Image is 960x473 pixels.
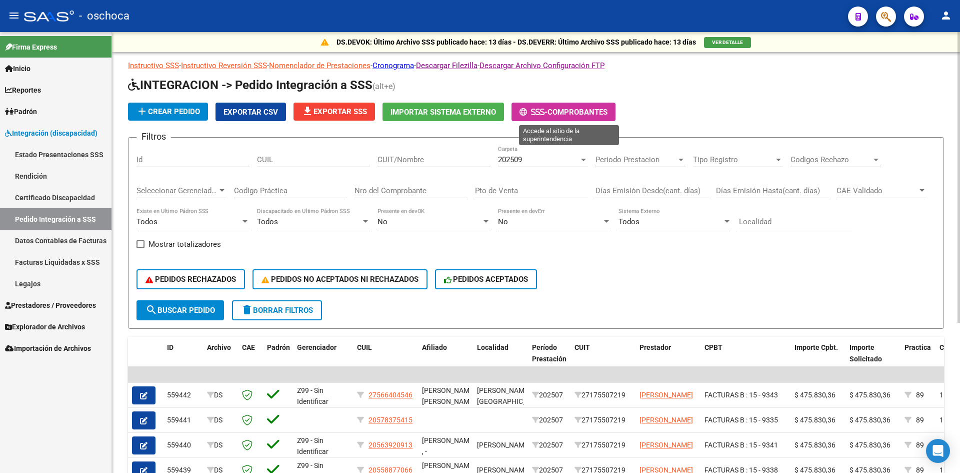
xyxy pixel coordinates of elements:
a: Descargar Archivo Configuración FTP [479,61,604,70]
datatable-header-cell: Importe Solicitado [845,337,900,381]
span: [PERSON_NAME] [639,391,693,399]
span: Periodo Prestacion [595,155,676,164]
span: INTEGRACION -> Pedido Integración a SSS [128,78,372,92]
mat-icon: person [940,10,952,22]
span: 202509 [498,155,522,164]
a: Instructivo SSS [128,61,179,70]
span: Afiliado [422,343,447,351]
p: - - - - - [128,60,944,71]
span: 1 [939,416,943,424]
span: Período Prestación [532,343,566,363]
span: $ 475.830,36 [849,416,890,424]
datatable-header-cell: CAE [238,337,263,381]
span: No [498,217,508,226]
span: Importar Sistema Externo [390,108,496,117]
span: Importación de Archivos [5,343,91,354]
div: FACTURAS B : 15 - 9335 [704,414,786,426]
h3: Filtros [136,130,171,144]
div: FACTURAS B : 15 - 9341 [704,439,786,451]
span: Codigos Rechazo [790,155,871,164]
span: Mostrar totalizadores [148,238,221,250]
datatable-header-cell: ID [163,337,203,381]
div: FACTURAS B : 15 - 9343 [704,389,786,401]
span: PEDIDOS RECHAZADOS [145,275,236,284]
span: Reportes [5,85,41,96]
span: Exportar SSS [301,107,367,116]
span: $ 475.830,36 [849,391,890,399]
span: 20563920913 [368,441,412,449]
span: $ 475.830,36 [849,441,890,449]
div: 559442 [167,389,199,401]
span: Inicio [5,63,30,74]
button: PEDIDOS ACEPTADOS [435,269,537,289]
span: $ 475.830,36 [794,391,835,399]
button: Buscar Pedido [136,300,224,320]
div: DS [207,414,234,426]
span: Practica [904,343,931,351]
span: Gerenciador [297,343,336,351]
span: [PERSON_NAME] [639,416,693,424]
button: VER DETALLE [704,37,751,48]
div: 27175507219 [574,389,631,401]
span: (alt+e) [372,82,395,91]
span: Crear Pedido [136,107,200,116]
span: 27566404546 [368,391,412,399]
span: 89 [916,441,924,449]
button: -Comprobantes [511,103,615,121]
datatable-header-cell: Practica [900,337,935,381]
datatable-header-cell: Archivo [203,337,238,381]
span: 89 [916,391,924,399]
div: 202507 [532,439,566,451]
span: 20578375415 [368,416,412,424]
datatable-header-cell: CUIL [353,337,418,381]
span: CUIT [574,343,590,351]
div: Open Intercom Messenger [926,439,950,463]
button: Crear Pedido [128,103,208,121]
div: 202507 [532,389,566,401]
span: $ 475.830,36 [794,416,835,424]
span: Comprobantes [547,108,607,117]
span: Archivo [207,343,231,351]
span: Todos [136,217,157,226]
span: Importe Solicitado [849,343,882,363]
span: [PERSON_NAME] , - [422,436,475,456]
span: - [519,108,547,117]
span: [PERSON_NAME] [639,441,693,449]
span: Buscar Pedido [145,306,215,315]
div: 27175507219 [574,414,631,426]
datatable-header-cell: Padrón [263,337,293,381]
span: [PERSON_NAME] [477,441,530,449]
button: Importar Sistema Externo [382,103,504,121]
span: [PERSON_NAME] [PERSON_NAME] , - [422,386,475,417]
span: - oschoca [79,5,129,27]
mat-icon: delete [241,304,253,316]
span: Localidad [477,343,508,351]
span: Seleccionar Gerenciador [136,186,217,195]
button: Exportar CSV [215,103,286,121]
span: PEDIDOS ACEPTADOS [444,275,528,284]
span: Todos [618,217,639,226]
p: DS.DEVOK: Último Archivo SSS publicado hace: 13 días - DS.DEVERR: Último Archivo SSS publicado ha... [336,37,696,48]
div: 27175507219 [574,439,631,451]
span: Padrón [267,343,290,351]
a: Nomenclador de Prestaciones [269,61,370,70]
datatable-header-cell: Prestador [635,337,700,381]
button: Borrar Filtros [232,300,322,320]
span: Z99 - Sin Identificar [297,436,328,456]
span: CPBT [704,343,722,351]
mat-icon: add [136,105,148,117]
span: CAE Validado [836,186,917,195]
div: DS [207,439,234,451]
span: Integración (discapacidad) [5,128,97,139]
span: Importe Cpbt. [794,343,838,351]
span: Explorador de Archivos [5,321,85,332]
span: 89 [916,416,924,424]
span: Padrón [5,106,37,117]
datatable-header-cell: Afiliado [418,337,473,381]
a: Instructivo Reversión SSS [181,61,267,70]
button: PEDIDOS NO ACEPTADOS NI RECHAZADOS [252,269,427,289]
span: Borrar Filtros [241,306,313,315]
span: Prestadores / Proveedores [5,300,96,311]
a: Descargar Filezilla [416,61,477,70]
span: VER DETALLE [712,40,743,45]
